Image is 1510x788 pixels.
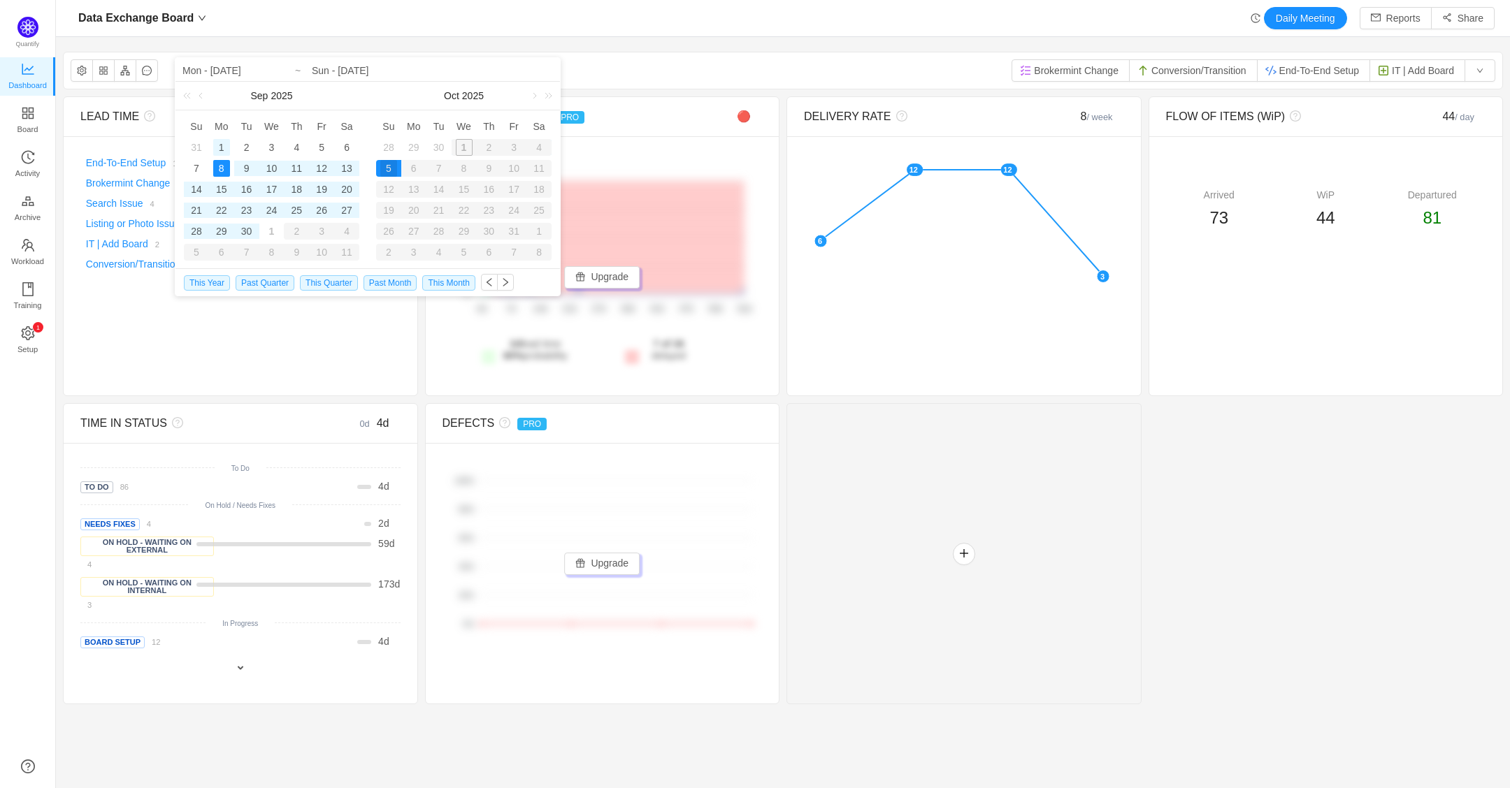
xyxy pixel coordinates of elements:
[1137,65,1149,76] img: 10310
[1081,110,1113,122] span: 8
[288,181,305,198] div: 18
[155,240,159,249] small: 2
[259,137,285,158] td: September 3, 2025
[1431,7,1495,29] button: icon: share-altShare
[17,115,38,143] span: Board
[338,160,355,177] div: 13
[309,223,334,240] div: 3
[234,158,259,179] td: September 9, 2025
[376,221,401,242] td: October 26, 2025
[312,62,553,79] input: End date
[526,221,552,242] td: November 1, 2025
[87,560,92,569] small: 4
[1257,59,1370,82] button: End-To-End Setup
[526,181,552,198] div: 18
[234,242,259,263] td: October 7, 2025
[555,111,584,124] span: PRO
[71,59,93,82] button: icon: setting
[526,242,552,263] td: November 8, 2025
[564,553,640,575] button: icon: giftUpgrade
[476,221,501,242] td: October 30, 2025
[1285,110,1301,122] i: icon: question-circle
[309,179,334,200] td: September 19, 2025
[184,158,209,179] td: September 7, 2025
[86,198,143,209] a: Search Issue
[526,120,552,133] span: Sa
[501,116,526,137] th: Fri
[452,160,477,177] div: 8
[147,520,151,528] small: 4
[180,82,199,110] a: Last year (Control + left)
[452,223,477,240] div: 29
[526,116,552,137] th: Sat
[804,108,1044,125] div: DELIVERY RATE
[213,223,230,240] div: 29
[284,242,309,263] td: October 9, 2025
[184,137,209,158] td: August 31, 2025
[501,221,526,242] td: October 31, 2025
[376,160,401,177] div: 5
[238,223,255,240] div: 30
[452,181,477,198] div: 15
[476,120,501,133] span: Th
[401,202,426,219] div: 20
[209,179,234,200] td: September 15, 2025
[21,63,35,91] a: Dashboard
[309,221,334,242] td: October 3, 2025
[401,179,426,200] td: October 13, 2025
[426,202,452,219] div: 21
[334,242,359,263] td: October 11, 2025
[234,244,259,261] div: 7
[209,221,234,242] td: September 29, 2025
[426,179,452,200] td: October 14, 2025
[113,481,129,492] a: 86
[501,200,526,221] td: October 24, 2025
[284,120,309,133] span: Th
[476,116,501,137] th: Thu
[376,137,401,158] td: September 28, 2025
[259,221,285,242] td: October 1, 2025
[526,158,552,179] td: October 11, 2025
[1012,59,1130,82] button: Brokermint Change
[309,242,334,263] td: October 10, 2025
[401,181,426,198] div: 13
[284,116,309,137] th: Thu
[537,82,555,110] a: Next year (Control + right)
[338,202,355,219] div: 27
[21,759,35,773] a: icon: question-circle
[334,221,359,242] td: October 4, 2025
[526,223,552,240] div: 1
[737,110,751,122] span: 🔴
[501,137,526,158] td: October 3, 2025
[1251,13,1260,23] i: icon: history
[376,242,401,263] td: November 2, 2025
[452,139,477,156] div: 1
[33,322,43,333] sup: 1
[209,158,234,179] td: September 8, 2025
[376,181,401,198] div: 12
[1020,65,1031,76] img: 10313
[198,14,206,22] i: icon: down
[263,181,280,198] div: 17
[196,82,208,110] a: Previous month (PageUp)
[249,82,269,110] a: Sep
[376,116,401,137] th: Sun
[152,638,160,646] small: 12
[426,158,452,179] td: October 7, 2025
[334,223,359,240] div: 4
[213,139,230,156] div: 1
[234,116,259,137] th: Tue
[209,242,234,263] td: October 6, 2025
[313,160,330,177] div: 12
[501,179,526,200] td: October 17, 2025
[234,221,259,242] td: September 30, 2025
[452,137,477,158] td: October 1, 2025
[1272,188,1379,203] div: WiP
[431,139,447,156] div: 30
[376,120,401,133] span: Su
[188,139,205,156] div: 31
[426,244,452,261] div: 4
[17,335,38,363] span: Setup
[501,139,526,156] div: 3
[209,200,234,221] td: September 22, 2025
